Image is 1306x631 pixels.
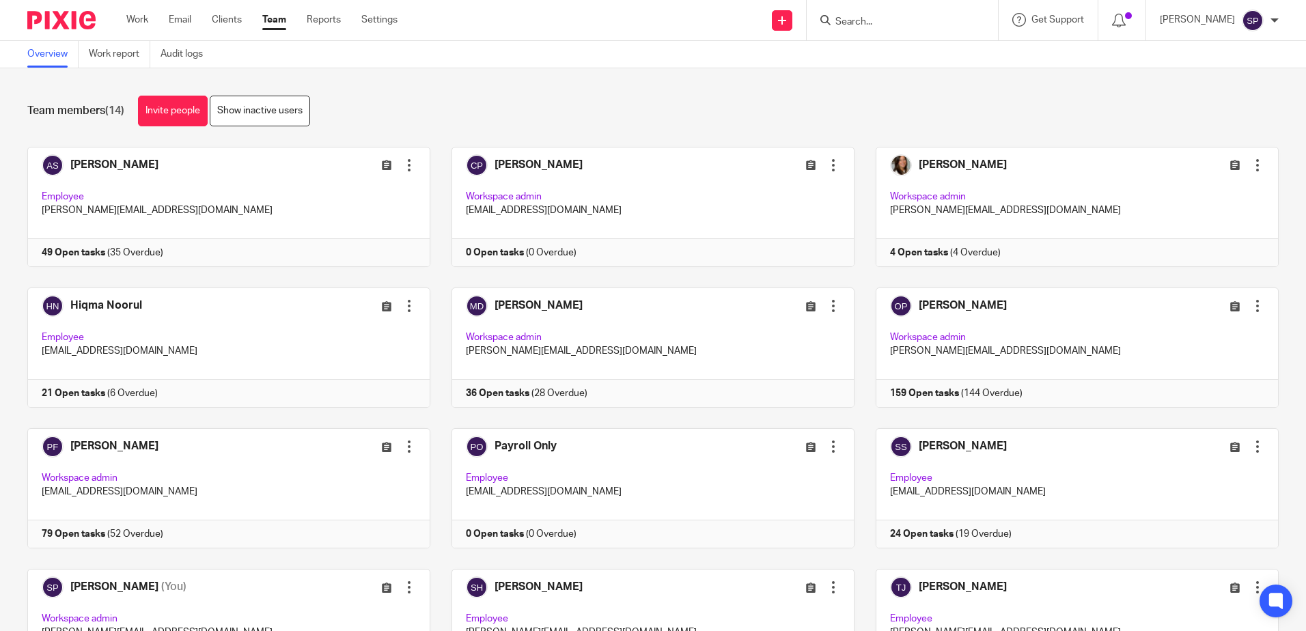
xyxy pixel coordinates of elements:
a: Work report [89,41,150,68]
input: Search [834,16,957,29]
img: svg%3E [1242,10,1264,31]
a: Audit logs [161,41,213,68]
a: Team [262,13,286,27]
img: Pixie [27,11,96,29]
a: Work [126,13,148,27]
a: Show inactive users [210,96,310,126]
a: Reports [307,13,341,27]
a: Email [169,13,191,27]
a: Clients [212,13,242,27]
h1: Team members [27,104,124,118]
a: Overview [27,41,79,68]
span: Get Support [1031,15,1084,25]
a: Settings [361,13,398,27]
span: (14) [105,105,124,116]
p: [PERSON_NAME] [1160,13,1235,27]
a: Invite people [138,96,208,126]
